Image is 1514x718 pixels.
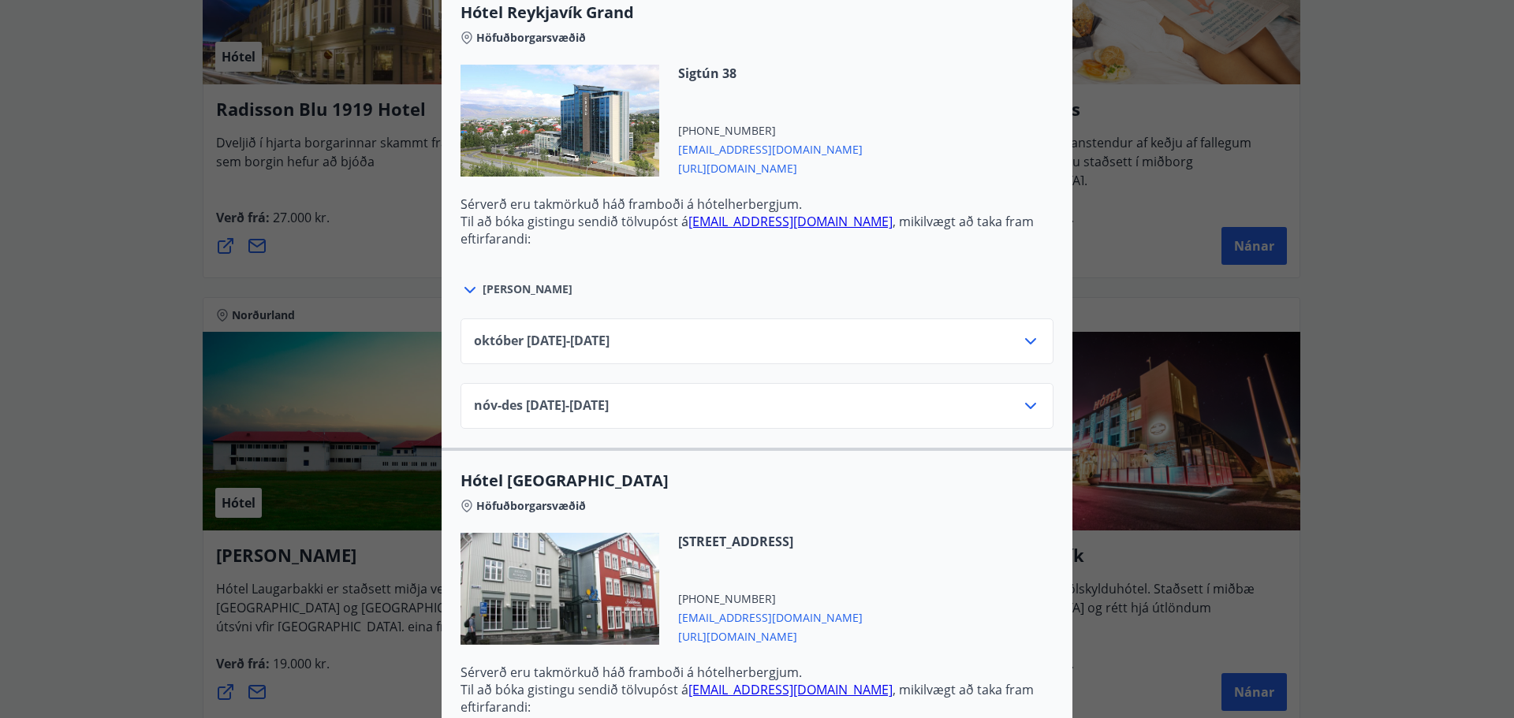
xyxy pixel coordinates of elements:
[678,158,863,177] span: [URL][DOMAIN_NAME]
[461,2,1053,24] span: Hótel Reykjavík Grand
[678,123,863,139] span: [PHONE_NUMBER]
[476,30,586,46] span: Höfuðborgarsvæðið
[678,139,863,158] span: [EMAIL_ADDRESS][DOMAIN_NAME]
[678,65,863,82] span: Sigtún 38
